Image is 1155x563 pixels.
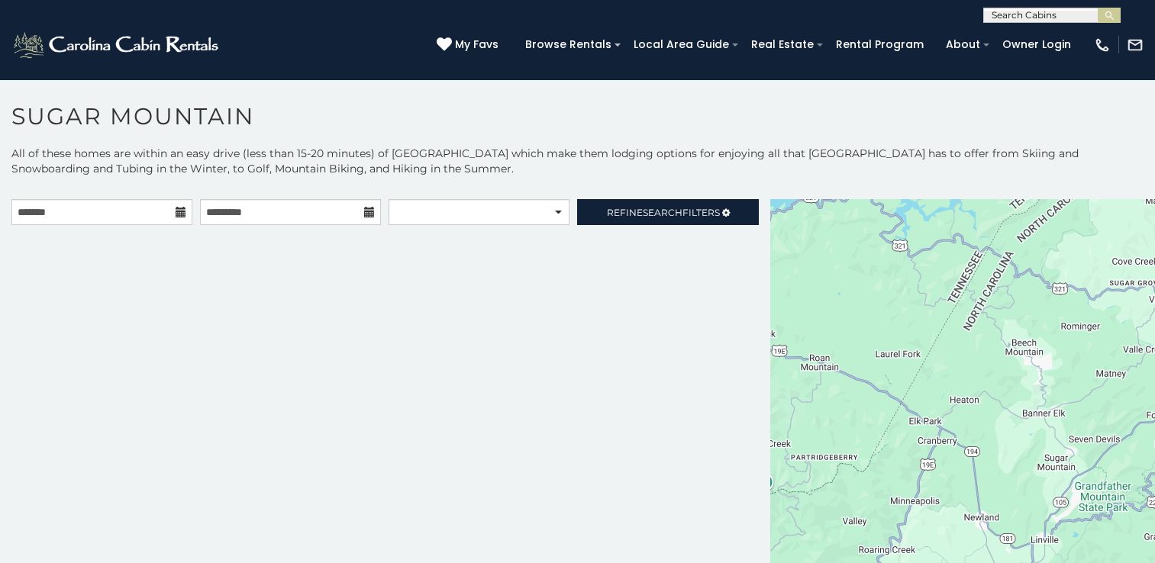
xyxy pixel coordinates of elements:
a: Local Area Guide [626,33,737,56]
a: My Favs [437,37,502,53]
a: RefineSearchFilters [577,199,758,225]
a: Real Estate [744,33,821,56]
span: My Favs [455,37,498,53]
a: Rental Program [828,33,931,56]
a: Browse Rentals [518,33,619,56]
img: phone-regular-white.png [1094,37,1111,53]
span: Refine Filters [607,207,720,218]
a: Owner Login [995,33,1079,56]
a: About [938,33,988,56]
img: mail-regular-white.png [1127,37,1144,53]
img: White-1-2.png [11,30,223,60]
span: Search [643,207,682,218]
